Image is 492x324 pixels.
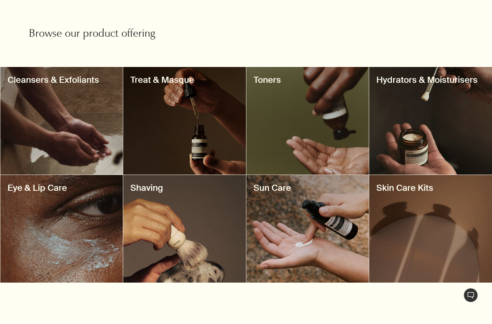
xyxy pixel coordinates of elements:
[376,182,485,194] h3: Skin Care Kits
[376,74,485,86] h3: Hydrators & Moisturisers
[8,182,116,194] h3: Eye & Lip Care
[8,74,116,86] h3: Cleansers & Exfoliants
[0,67,123,175] a: decorativeCleansers & Exfoliants
[123,175,246,283] a: decorativeShaving
[130,182,239,194] h3: Shaving
[254,74,362,86] h3: Toners
[369,175,492,283] a: decorativeSkin Care Kits
[254,182,362,194] h3: Sun Care
[369,67,492,175] a: decorativeHydrators & Moisturisers
[0,175,123,283] a: decorativeEye & Lip Care
[130,74,239,86] h3: Treat & Masque
[246,175,369,283] a: decorativeSun Care
[246,67,369,175] a: decorativeToners
[464,288,478,302] button: Live Assistance
[123,67,246,175] a: decorativeTreat & Masque
[29,27,174,42] h2: Browse our product offering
